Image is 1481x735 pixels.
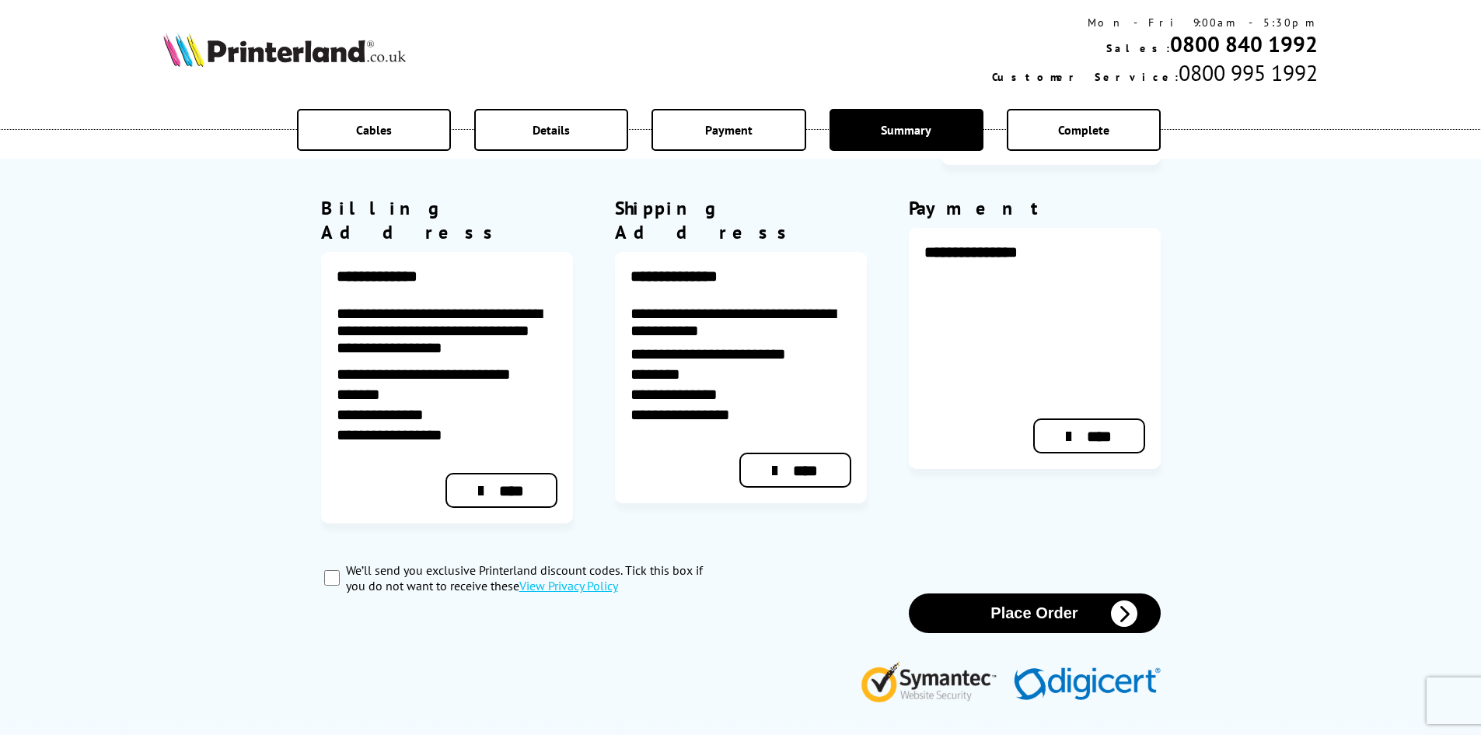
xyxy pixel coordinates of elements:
[1106,41,1170,55] span: Sales:
[992,70,1179,84] span: Customer Service:
[533,122,570,138] span: Details
[909,593,1161,633] button: Place Order
[1014,667,1161,702] img: Digicert
[909,196,1161,220] div: Payment
[861,658,1008,702] img: Symantec Website Security
[615,196,867,244] div: Shipping Address
[163,33,406,67] img: Printerland Logo
[1170,30,1318,58] a: 0800 840 1992
[1058,122,1109,138] span: Complete
[705,122,753,138] span: Payment
[346,562,724,593] label: We’ll send you exclusive Printerland discount codes. Tick this box if you do not want to receive ...
[1179,58,1318,87] span: 0800 995 1992
[356,122,392,138] span: Cables
[992,16,1318,30] div: Mon - Fri 9:00am - 5:30pm
[519,578,618,593] a: modal_privacy
[881,122,931,138] span: Summary
[321,196,573,244] div: Billing Address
